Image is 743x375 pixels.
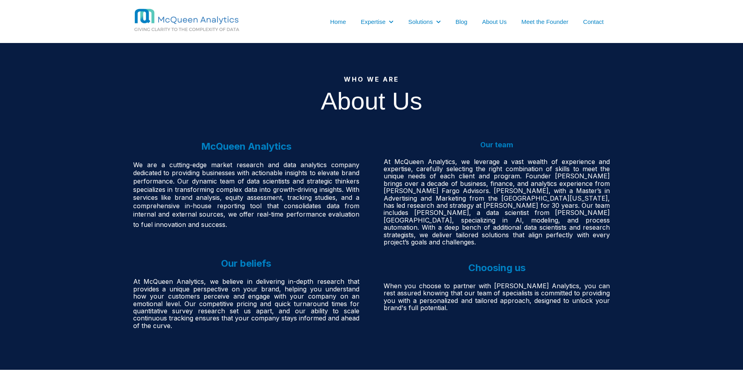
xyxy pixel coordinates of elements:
nav: Desktop navigation [292,17,610,26]
span: When you choose to partner with [PERSON_NAME] Analytics, you can rest assured knowing that our te... [384,282,610,312]
span: We are a cutting-edge market research and data analytics company dedicated to providing businesse... [133,161,360,229]
a: Expertise [361,18,386,26]
img: MCQ BG 1 [133,8,272,33]
span: Our beliefs [221,258,271,269]
a: Meet the Founder [521,18,568,26]
span: About Us [321,87,422,115]
strong: Who We Are [344,75,399,83]
a: Home [330,18,346,26]
a: Contact [583,18,604,26]
span: McQueen Analytics [201,141,291,152]
span: Choosing us [468,262,526,273]
span: At McQueen Analytics, we leverage a vast wealth of experience and expertise, carefully selecting ... [384,158,610,246]
a: About Us [482,18,507,26]
a: Solutions [408,18,433,26]
span: At McQueen Analytics, we believe in delivering in-depth research that provides a unique perspecti... [133,277,360,329]
span: Our team [480,141,513,149]
a: Blog [456,18,468,26]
